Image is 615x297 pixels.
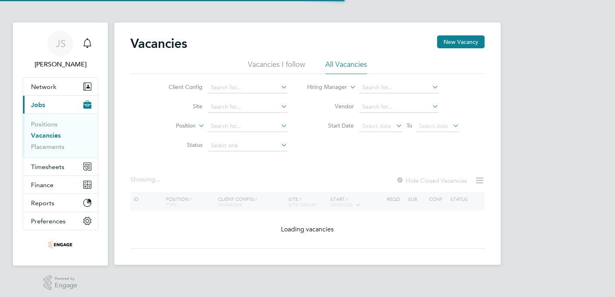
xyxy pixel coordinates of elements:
li: Vacancies I follow [248,60,305,74]
span: Select date [362,122,391,130]
a: Positions [31,120,58,128]
label: Vendor [307,103,354,110]
input: Search for... [208,82,287,93]
button: Finance [23,176,98,194]
label: Status [156,141,202,148]
span: Reports [31,199,54,207]
span: Jobs [31,101,45,109]
h2: Vacancies [130,35,187,52]
a: Vacancies [31,132,61,139]
a: Powered byEngage [43,275,78,291]
input: Select one [208,140,287,151]
span: Powered by [55,275,77,282]
span: Network [31,83,56,91]
div: Showing [130,175,162,184]
span: JS [56,38,66,49]
input: Search for... [208,121,287,132]
span: Timesheets [31,163,64,171]
a: Go to home page [23,238,98,251]
label: Hiring Manager [301,83,347,91]
button: Timesheets [23,158,98,175]
img: acceptrec-logo-retina.png [48,238,72,251]
input: Search for... [208,101,287,113]
a: Placements [31,143,64,151]
span: Select date [419,122,448,130]
button: New Vacancy [437,35,485,48]
input: Search for... [359,101,439,113]
a: JS[PERSON_NAME] [23,31,98,69]
label: Site [156,103,202,110]
input: Search for... [359,82,439,93]
label: Position [149,122,196,130]
span: Preferences [31,217,66,225]
span: Engage [55,282,77,289]
span: ... [155,175,160,184]
label: Hide Closed Vacancies [396,177,467,184]
li: All Vacancies [325,60,367,74]
nav: Main navigation [13,23,108,266]
span: To [404,120,415,131]
label: Client Config [156,83,202,91]
label: Start Date [307,122,354,129]
button: Preferences [23,212,98,230]
span: Finance [31,181,54,189]
button: Reports [23,194,98,212]
button: Network [23,78,98,95]
span: Joanna Sobierajska [23,60,98,69]
div: Jobs [23,113,98,157]
button: Jobs [23,96,98,113]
